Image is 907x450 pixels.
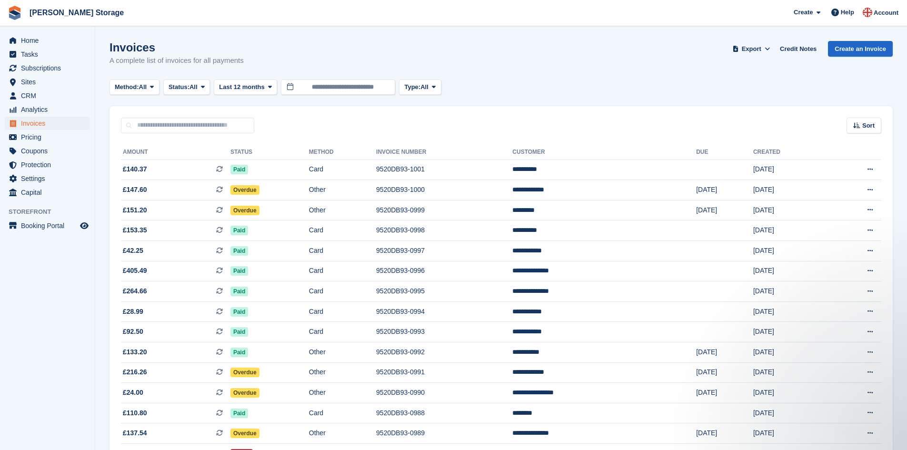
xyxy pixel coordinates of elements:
[21,130,78,144] span: Pricing
[753,342,827,363] td: [DATE]
[309,403,376,423] td: Card
[399,80,441,95] button: Type: All
[5,130,90,144] a: menu
[5,61,90,75] a: menu
[123,225,147,235] span: £153.35
[123,164,147,174] span: £140.37
[230,307,248,317] span: Paid
[376,383,512,403] td: 9520DB93-0990
[230,206,259,215] span: Overdue
[230,226,248,235] span: Paid
[742,44,761,54] span: Export
[230,185,259,195] span: Overdue
[21,158,78,171] span: Protection
[230,409,248,418] span: Paid
[753,261,827,281] td: [DATE]
[862,121,875,130] span: Sort
[376,403,512,423] td: 9520DB93-0988
[26,5,128,20] a: [PERSON_NAME] Storage
[5,219,90,232] a: menu
[21,103,78,116] span: Analytics
[123,428,147,438] span: £137.54
[21,117,78,130] span: Invoices
[730,41,772,57] button: Export
[5,48,90,61] a: menu
[8,6,22,20] img: stora-icon-8386f47178a22dfd0bd8f6a31ec36ba5ce8667c1dd55bd0f319d3a0aa187defe.svg
[5,34,90,47] a: menu
[79,220,90,231] a: Preview store
[753,322,827,342] td: [DATE]
[753,200,827,220] td: [DATE]
[123,327,143,337] span: £92.50
[230,429,259,438] span: Overdue
[5,144,90,158] a: menu
[309,180,376,200] td: Other
[169,82,189,92] span: Status:
[376,261,512,281] td: 9520DB93-0996
[841,8,854,17] span: Help
[121,145,230,160] th: Amount
[376,322,512,342] td: 9520DB93-0993
[110,55,244,66] p: A complete list of invoices for all payments
[863,8,872,17] img: John Baker
[376,362,512,383] td: 9520DB93-0991
[163,80,210,95] button: Status: All
[309,261,376,281] td: Card
[5,172,90,185] a: menu
[5,186,90,199] a: menu
[21,75,78,89] span: Sites
[5,117,90,130] a: menu
[21,89,78,102] span: CRM
[214,80,277,95] button: Last 12 months
[309,362,376,383] td: Other
[776,41,820,57] a: Credit Notes
[753,220,827,241] td: [DATE]
[123,185,147,195] span: £147.60
[753,362,827,383] td: [DATE]
[115,82,139,92] span: Method:
[123,367,147,377] span: £216.26
[404,82,420,92] span: Type:
[230,327,248,337] span: Paid
[21,219,78,232] span: Booking Portal
[21,144,78,158] span: Coupons
[110,80,159,95] button: Method: All
[230,246,248,256] span: Paid
[309,160,376,180] td: Card
[309,322,376,342] td: Card
[230,348,248,357] span: Paid
[123,388,143,398] span: £24.00
[9,207,95,217] span: Storefront
[512,145,696,160] th: Customer
[230,165,248,174] span: Paid
[309,301,376,322] td: Card
[5,158,90,171] a: menu
[376,281,512,302] td: 9520DB93-0995
[696,362,753,383] td: [DATE]
[794,8,813,17] span: Create
[309,423,376,444] td: Other
[219,82,264,92] span: Last 12 months
[230,388,259,398] span: Overdue
[309,220,376,241] td: Card
[309,241,376,261] td: Card
[753,160,827,180] td: [DATE]
[696,423,753,444] td: [DATE]
[376,180,512,200] td: 9520DB93-1000
[753,145,827,160] th: Created
[139,82,147,92] span: All
[376,145,512,160] th: Invoice Number
[123,266,147,276] span: £405.49
[230,145,309,160] th: Status
[420,82,429,92] span: All
[309,342,376,363] td: Other
[376,423,512,444] td: 9520DB93-0989
[376,220,512,241] td: 9520DB93-0998
[753,241,827,261] td: [DATE]
[376,160,512,180] td: 9520DB93-1001
[753,180,827,200] td: [DATE]
[230,266,248,276] span: Paid
[5,103,90,116] a: menu
[21,186,78,199] span: Capital
[753,383,827,403] td: [DATE]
